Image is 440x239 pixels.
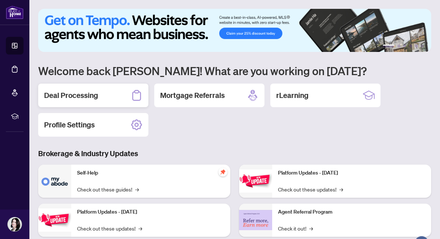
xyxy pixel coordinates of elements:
span: → [339,185,343,193]
a: Check it out!→ [278,224,313,232]
span: → [138,224,142,232]
a: Check out these updates!→ [278,185,343,193]
button: 4 [409,45,412,48]
span: pushpin [219,168,227,176]
button: 3 [403,45,406,48]
p: Self-Help [77,169,224,177]
p: Platform Updates - [DATE] [77,208,224,216]
p: Platform Updates - [DATE] [278,169,425,177]
img: Slide 0 [38,9,431,52]
h2: Mortgage Referrals [160,90,225,101]
h1: Welcome back [PERSON_NAME]! What are you working on [DATE]? [38,64,431,78]
button: Open asap [411,213,433,235]
img: Profile Icon [8,217,22,231]
a: Check out these updates!→ [77,224,142,232]
h3: Brokerage & Industry Updates [38,148,431,159]
h2: rLearning [276,90,309,101]
img: logo [6,6,24,19]
p: Agent Referral Program [278,208,425,216]
button: 1 [383,45,394,48]
h2: Deal Processing [44,90,98,101]
button: 2 [397,45,400,48]
img: Agent Referral Program [239,210,272,230]
img: Platform Updates - September 16, 2025 [38,208,71,232]
span: → [309,224,313,232]
button: 6 [421,45,424,48]
img: Platform Updates - June 23, 2025 [239,169,272,193]
h2: Profile Settings [44,120,95,130]
button: 5 [415,45,418,48]
img: Self-Help [38,165,71,198]
span: → [135,185,139,193]
a: Check out these guides!→ [77,185,139,193]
